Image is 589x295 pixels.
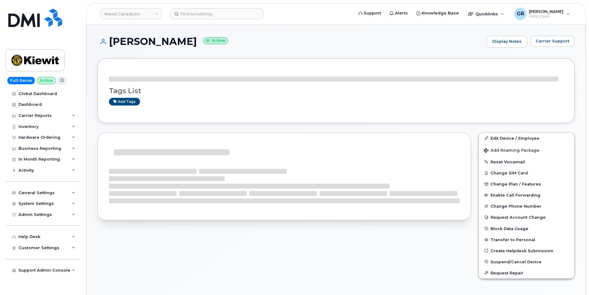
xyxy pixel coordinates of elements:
span: Carrier Support [536,38,569,44]
h1: [PERSON_NAME] [98,36,483,47]
button: Change SIM Card [479,167,574,178]
button: Block Data Usage [479,223,574,234]
button: Request Account Change [479,212,574,223]
h3: Tags List [109,87,563,95]
button: Add Roaming Package [479,144,574,156]
span: Suspend/Cancel Device [491,259,542,264]
a: Edit Device / Employee [479,133,574,144]
button: Enable Call Forwarding [479,189,574,201]
button: Transfer to Personal [479,234,574,245]
button: Carrier Support [531,36,575,47]
button: Change Plan / Features [479,178,574,189]
a: Create Helpdesk Submission [479,245,574,256]
span: Enable Call Forwarding [491,193,540,197]
span: Add Roaming Package [484,148,539,154]
button: Change Phone Number [479,201,574,212]
a: Add tags [109,98,140,106]
button: Suspend/Cancel Device [479,256,574,267]
button: Reset Voicemail [479,156,574,167]
small: Active [203,37,228,44]
span: Change Plan / Features [491,182,541,186]
a: Display Notes [487,36,527,47]
button: Request Repair [479,267,574,278]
